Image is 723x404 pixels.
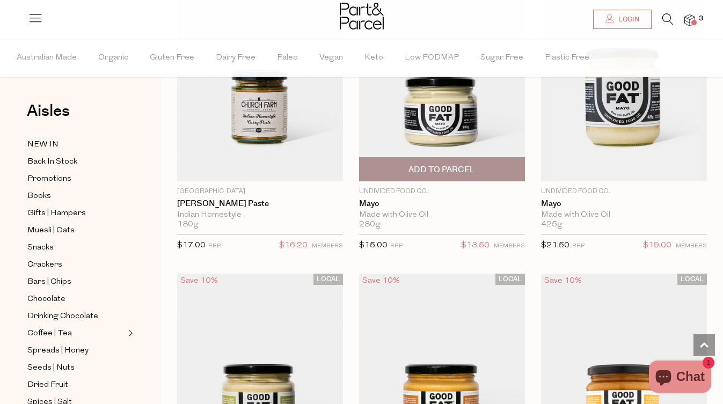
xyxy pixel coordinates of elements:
[177,274,221,288] div: Save 10%
[541,199,707,209] a: Mayo
[27,156,77,168] span: Back In Stock
[359,210,525,220] div: Made with Olive Oil
[27,379,68,392] span: Dried Fruit
[27,378,125,392] a: Dried Fruit
[27,172,125,186] a: Promotions
[408,164,475,175] span: Add To Parcel
[150,39,194,77] span: Gluten Free
[27,344,125,357] a: Spreads | Honey
[359,274,403,288] div: Save 10%
[359,241,388,249] span: $15.00
[17,39,77,77] span: Australian Made
[177,220,199,230] span: 180g
[177,199,343,209] a: [PERSON_NAME] Paste
[126,327,133,340] button: Expand/Collapse Coffee | Tea
[616,15,639,24] span: Login
[541,210,707,220] div: Made with Olive Oil
[27,138,59,151] span: NEW IN
[208,243,221,249] small: RRP
[461,239,490,253] span: $13.50
[27,327,125,340] a: Coffee | Tea
[646,361,714,395] inbox-online-store-chat: Shopify online store chat
[390,243,403,249] small: RRP
[364,39,383,77] span: Keto
[405,39,459,77] span: Low FODMAP
[494,243,525,249] small: MEMBERS
[541,220,563,230] span: 425g
[359,199,525,209] a: Mayo
[279,239,308,253] span: $16.20
[541,274,585,288] div: Save 10%
[27,207,125,220] a: Gifts | Hampers
[216,39,255,77] span: Dairy Free
[696,14,706,24] span: 3
[177,241,206,249] span: $17.00
[27,293,65,306] span: Chocolate
[27,103,70,130] a: Aisles
[313,274,343,285] span: LOCAL
[277,39,298,77] span: Paleo
[177,187,343,196] p: [GEOGRAPHIC_DATA]
[27,224,75,237] span: Muesli | Oats
[27,276,71,289] span: Bars | Chips
[27,241,125,254] a: Snacks
[359,157,525,181] button: Add To Parcel
[27,327,72,340] span: Coffee | Tea
[27,138,125,151] a: NEW IN
[27,155,125,168] a: Back In Stock
[27,224,125,237] a: Muesli | Oats
[676,243,707,249] small: MEMBERS
[27,259,62,271] span: Crackers
[27,362,75,374] span: Seeds | Nuts
[359,187,525,196] p: Undivided Food Co.
[677,274,707,285] span: LOCAL
[27,344,89,357] span: Spreads | Honey
[643,239,671,253] span: $19.00
[27,241,54,254] span: Snacks
[98,39,128,77] span: Organic
[340,3,384,30] img: Part&Parcel
[27,361,125,374] a: Seeds | Nuts
[27,207,86,220] span: Gifts | Hampers
[480,39,523,77] span: Sugar Free
[27,310,125,323] a: Drinking Chocolate
[495,274,525,285] span: LOCAL
[684,14,695,26] a: 3
[27,292,125,306] a: Chocolate
[593,10,652,29] a: Login
[177,210,343,220] div: Indian Homestyle
[541,187,707,196] p: Undivided Food Co.
[27,310,98,323] span: Drinking Chocolate
[312,243,343,249] small: MEMBERS
[545,39,589,77] span: Plastic Free
[27,99,70,123] span: Aisles
[27,173,71,186] span: Promotions
[319,39,343,77] span: Vegan
[27,258,125,271] a: Crackers
[27,275,125,289] a: Bars | Chips
[27,189,125,203] a: Books
[359,220,381,230] span: 280g
[572,243,585,249] small: RRP
[27,190,51,203] span: Books
[541,241,569,249] span: $21.50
